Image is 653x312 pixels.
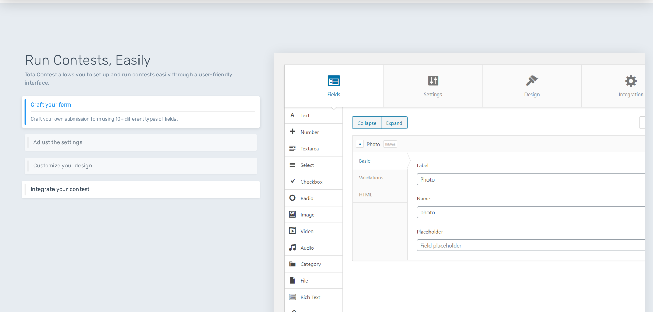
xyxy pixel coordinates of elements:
p: Craft your own submission form using 10+ different types of fields. [31,111,255,123]
p: Adjust your contest's behavior through a rich set of settings and options. [33,145,252,146]
h6: Customize your design [33,163,252,169]
h6: Adjust the settings [33,139,252,146]
p: TotalContest allows you to set up and run contests easily through a user-friendly interface. [25,71,257,87]
h6: Integrate your contest [31,186,255,192]
h6: Craft your form [31,101,255,108]
h1: Run Contests, Easily [25,53,257,68]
